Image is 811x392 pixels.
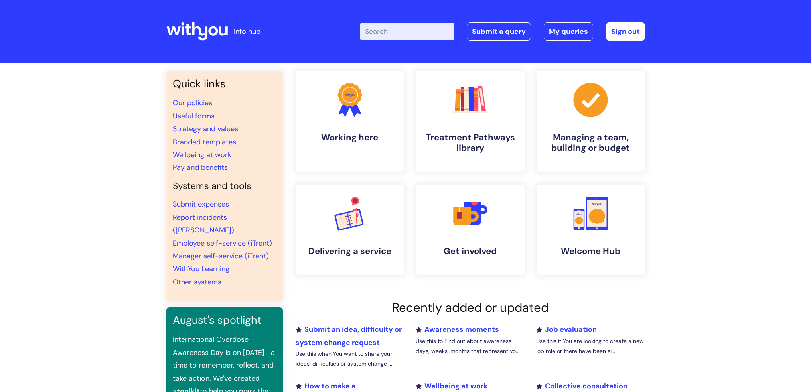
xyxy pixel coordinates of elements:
[173,251,269,261] a: Manager self-service (iTrent)
[173,213,234,235] a: Report incidents ([PERSON_NAME])
[173,98,212,108] a: Our policies
[173,77,276,90] h3: Quick links
[234,25,260,38] p: info hub
[173,277,221,287] a: Other systems
[416,71,525,172] a: Treatment Pathways library
[302,246,398,256] h4: Delivering a service
[173,163,228,172] a: Pay and benefits
[606,22,645,41] a: Sign out
[360,23,454,40] input: Search
[173,264,229,274] a: WithYou Learning
[302,132,398,143] h4: Working here
[173,181,276,192] h4: Systems and tools
[296,300,645,315] h2: Recently added or updated
[173,238,272,248] a: Employee self-service (iTrent)
[173,199,229,209] a: Submit expenses
[296,349,404,369] p: Use this when You want to share your ideas, difficulties or system change ...
[416,325,499,334] a: Awareness moments
[173,150,231,160] a: Wellbeing at work
[543,246,639,256] h4: Welcome Hub
[173,111,215,121] a: Useful forms
[536,336,645,356] p: Use this if You are looking to create a new job role or there have been si...
[536,325,597,334] a: Job evaluation
[173,137,236,147] a: Branded templates
[173,124,238,134] a: Strategy and values
[537,71,645,172] a: Managing a team, building or budget
[416,381,487,391] a: Wellbeing at work
[422,132,518,154] h4: Treatment Pathways library
[416,336,524,356] p: Use this to Find out about awareness days, weeks, months that represent yo...
[296,185,404,275] a: Delivering a service
[467,22,531,41] a: Submit a query
[416,185,525,275] a: Get involved
[296,71,404,172] a: Working here
[422,246,518,256] h4: Get involved
[536,381,627,391] a: Collective consultation
[360,22,645,41] div: | -
[544,22,593,41] a: My queries
[173,314,276,327] h3: August's spotlight
[537,185,645,275] a: Welcome Hub
[543,132,639,154] h4: Managing a team, building or budget
[296,325,402,347] a: Submit an idea, difficulty or system change request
